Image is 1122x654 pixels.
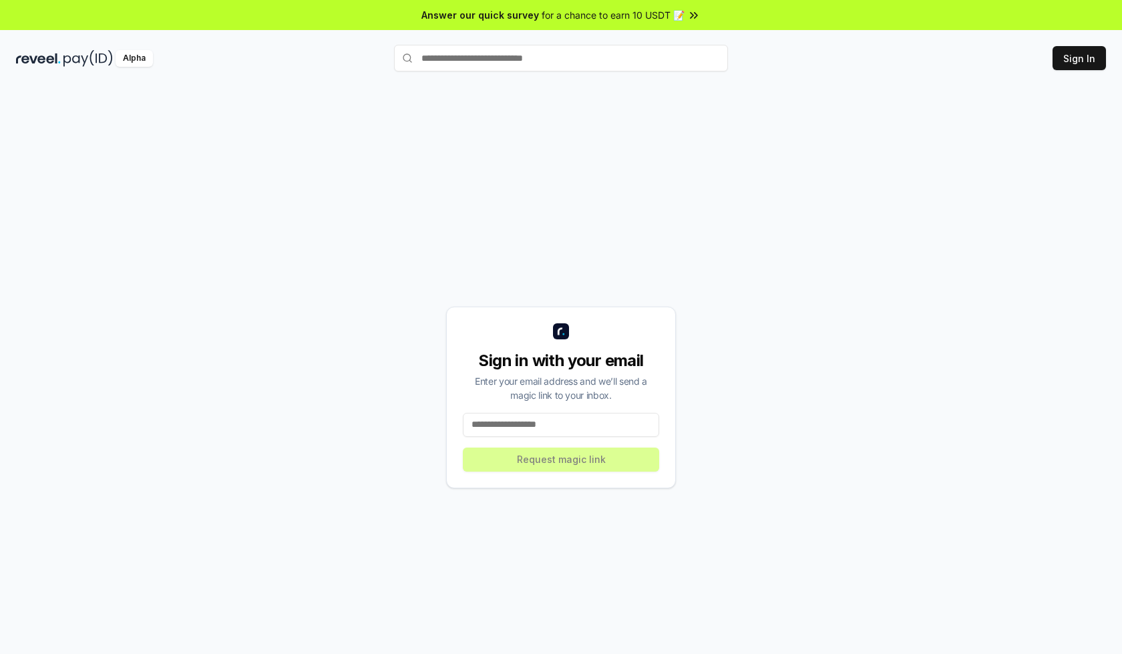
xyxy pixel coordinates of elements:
[553,323,569,339] img: logo_small
[463,374,659,402] div: Enter your email address and we’ll send a magic link to your inbox.
[63,50,113,67] img: pay_id
[421,8,539,22] span: Answer our quick survey
[1053,46,1106,70] button: Sign In
[16,50,61,67] img: reveel_dark
[542,8,685,22] span: for a chance to earn 10 USDT 📝
[463,350,659,371] div: Sign in with your email
[116,50,153,67] div: Alpha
